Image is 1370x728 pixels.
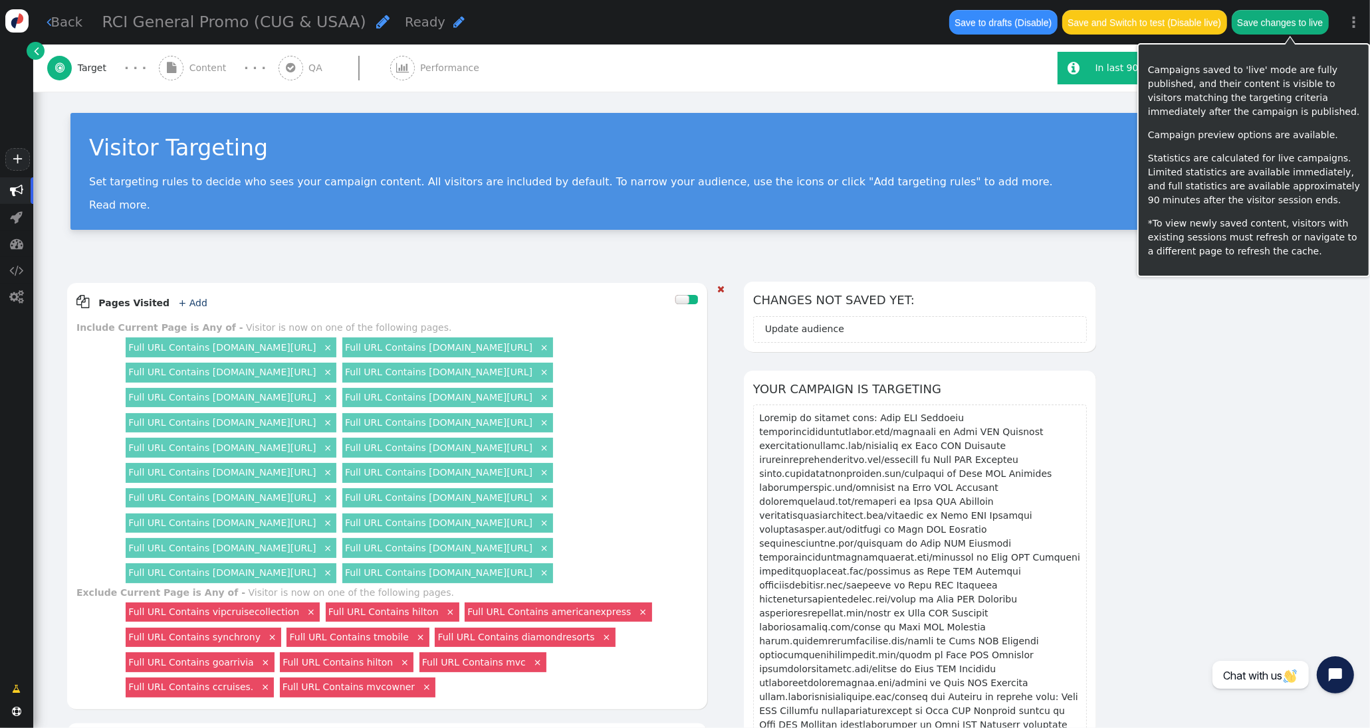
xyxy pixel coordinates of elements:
[538,365,550,377] a: ×
[11,211,23,224] span: 
[76,587,245,598] b: Exclude Current Page is Any of -
[538,566,550,578] a: ×
[322,391,334,403] a: ×
[249,587,454,598] div: Visitor is now on one of the following pages.
[1068,61,1080,75] span: 
[259,656,271,668] a: ×
[89,132,1314,165] div: Visitor Targeting
[128,632,261,642] a: Full URL Contains synchrony
[420,61,485,75] span: Performance
[10,264,24,277] span: 
[532,656,544,668] a: ×
[128,417,316,428] a: Full URL Contains [DOMAIN_NAME][URL]
[1148,63,1361,119] p: Campaigns saved to 'live' mode are fully published, and their content is visible to visitors matc...
[753,380,1087,398] h6: Your campaign is targeting
[322,365,334,377] a: ×
[47,45,159,92] a:  Target · · ·
[1062,10,1227,34] button: Save and Switch to test (Disable live)
[1148,217,1361,258] p: *To view newly saved content, visitors with existing sessions must refresh or navigate to a diffe...
[538,416,550,428] a: ×
[290,632,409,642] a: Full URL Contains tmobile
[13,682,21,696] span: 
[376,14,390,29] span: 
[1148,128,1361,142] p: Campaign preview options are available.
[286,62,295,73] span: 
[1095,61,1166,75] div: In last 90 min:
[538,466,550,478] a: ×
[322,516,334,528] a: ×
[345,467,532,478] a: Full URL Contains [DOMAIN_NAME][URL]
[322,441,334,453] a: ×
[10,290,24,304] span: 
[10,184,23,197] span: 
[27,42,45,60] a: 
[345,392,532,403] a: Full URL Contains [DOMAIN_NAME][URL]
[98,298,170,308] b: Pages Visited
[438,632,595,642] a: Full URL Contains diamondresorts
[1148,151,1361,207] p: Statistics are calculated for live campaigns. Limited statistics are available immediately, and f...
[128,442,316,453] a: Full URL Contains [DOMAIN_NAME][URL]
[128,657,253,668] a: Full URL Contains goarrivia
[128,392,316,403] a: Full URL Contains [DOMAIN_NAME][URL]
[279,45,390,92] a:  QA
[128,342,316,353] a: Full URL Contains [DOMAIN_NAME][URL]
[538,391,550,403] a: ×
[322,491,334,503] a: ×
[328,606,439,617] a: Full URL Contains hilton
[637,605,649,617] a: ×
[345,342,532,353] a: Full URL Contains [DOMAIN_NAME][URL]
[345,543,532,553] a: Full URL Contains [DOMAIN_NAME][URL]
[405,15,445,30] span: Ready
[246,322,451,333] div: Visitor is now on one of the following pages.
[128,606,299,617] a: Full URL Contains vipcruisecollection
[128,682,253,692] a: Full URL Contains ccruises.
[179,298,207,308] a: + Add
[89,199,150,211] a: Read more.
[78,61,112,75] span: Target
[5,9,29,33] img: logo-icon.svg
[538,441,550,453] a: ×
[345,367,532,377] a: Full URL Contains [DOMAIN_NAME][URL]
[5,148,29,171] a: +
[10,237,23,250] span: 
[128,543,316,553] a: Full URL Contains [DOMAIN_NAME][URL]
[259,680,271,692] a: ×
[467,606,631,617] a: Full URL Contains americanexpress
[322,566,334,578] a: ×
[538,341,550,353] a: ×
[345,517,532,528] a: Full URL Contains [DOMAIN_NAME][URL]
[345,492,532,503] a: Full URL Contains [DOMAIN_NAME][URL]
[128,467,316,478] a: Full URL Contains [DOMAIN_NAME][URL]
[765,322,844,336] div: Update audience
[89,175,1314,188] p: Set targeting rules to decide who sees your campaign content. All visitors are included by defaul...
[102,13,366,31] span: RCI General Promo (CUG & USAA)
[322,541,334,553] a: ×
[538,491,550,503] a: ×
[76,298,229,308] a:  Pages Visited + Add
[47,13,83,32] a: Back
[717,282,725,296] a: 
[345,442,532,453] a: Full URL Contains [DOMAIN_NAME][URL]
[167,62,176,73] span: 
[305,605,317,617] a: ×
[128,367,316,377] a: Full URL Contains [DOMAIN_NAME][URL]
[244,59,266,77] div: · · ·
[322,416,334,428] a: ×
[283,657,393,668] a: Full URL Contains hilton
[538,541,550,553] a: ×
[345,567,532,578] a: Full URL Contains [DOMAIN_NAME][URL]
[949,10,1058,34] button: Save to drafts (Disable)
[1232,10,1329,34] button: Save changes to live
[396,62,409,73] span: 
[47,15,51,29] span: 
[399,656,411,668] a: ×
[128,517,316,528] a: Full URL Contains [DOMAIN_NAME][URL]
[76,322,243,333] b: Include Current Page is Any of -
[345,417,532,428] a: Full URL Contains [DOMAIN_NAME][URL]
[283,682,415,692] a: Full URL Contains mvcowner
[128,492,316,503] a: Full URL Contains [DOMAIN_NAME][URL]
[189,61,232,75] span: Content
[322,466,334,478] a: ×
[600,630,612,642] a: ×
[444,605,456,617] a: ×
